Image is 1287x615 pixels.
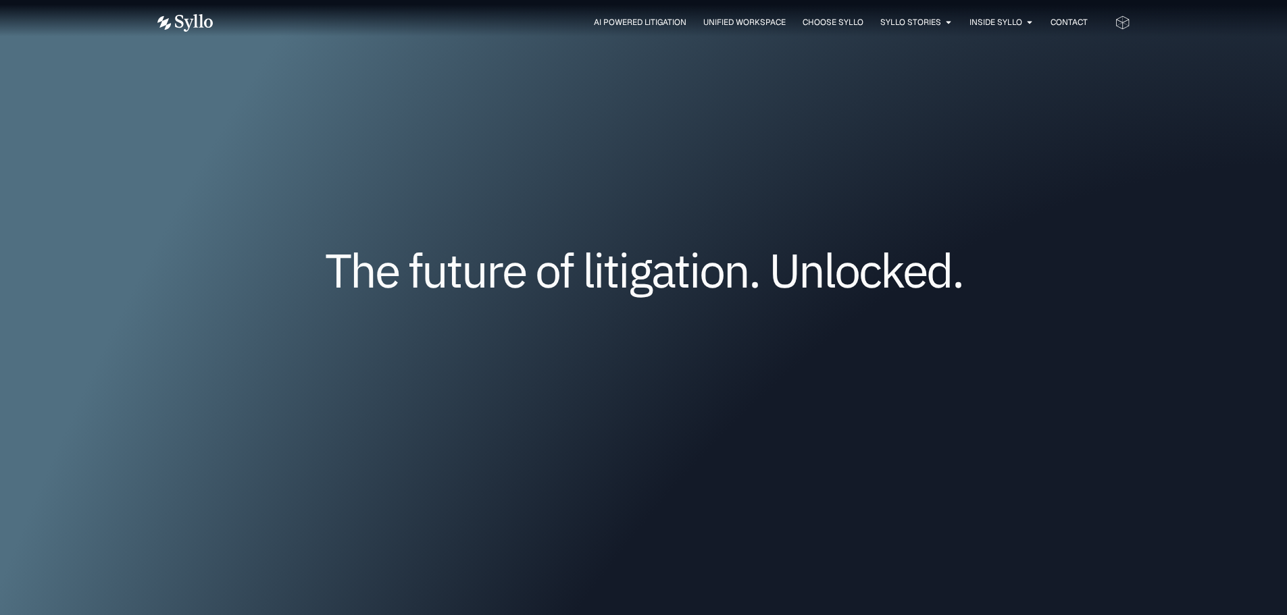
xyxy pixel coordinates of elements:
a: Choose Syllo [803,16,863,28]
img: Vector [157,14,213,32]
a: Inside Syllo [969,16,1022,28]
a: Unified Workspace [703,16,786,28]
nav: Menu [240,16,1088,29]
h1: The future of litigation. Unlocked. [238,248,1049,292]
a: AI Powered Litigation [594,16,686,28]
a: Syllo Stories [880,16,941,28]
div: Menu Toggle [240,16,1088,29]
a: Contact [1051,16,1088,28]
